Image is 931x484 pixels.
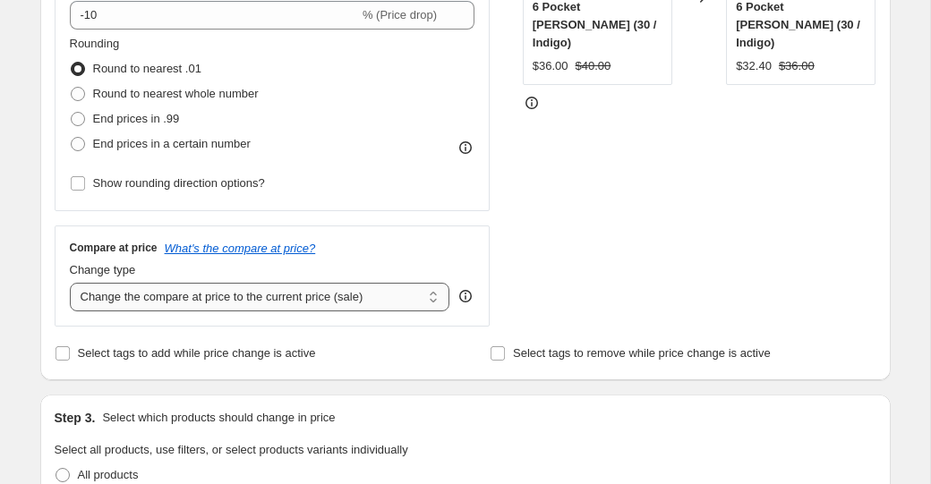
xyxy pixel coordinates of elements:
span: End prices in .99 [93,112,180,125]
span: % (Price drop) [363,8,437,21]
strike: $36.00 [779,57,815,75]
span: End prices in a certain number [93,137,251,150]
div: help [457,287,474,305]
strike: $40.00 [576,57,611,75]
span: Select all products, use filters, or select products variants individually [55,443,408,456]
h2: Step 3. [55,409,96,427]
span: Rounding [70,37,120,50]
span: Round to nearest .01 [93,62,201,75]
span: Select tags to remove while price change is active [513,346,771,360]
h3: Compare at price [70,241,158,255]
div: $36.00 [533,57,568,75]
button: What's the compare at price? [165,242,316,255]
div: $32.40 [736,57,772,75]
span: Change type [70,263,136,276]
span: All products [78,468,139,481]
span: Select tags to add while price change is active [78,346,316,360]
input: -15 [70,1,359,30]
span: Round to nearest whole number [93,87,259,100]
span: Show rounding direction options? [93,176,265,190]
p: Select which products should change in price [102,409,335,427]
